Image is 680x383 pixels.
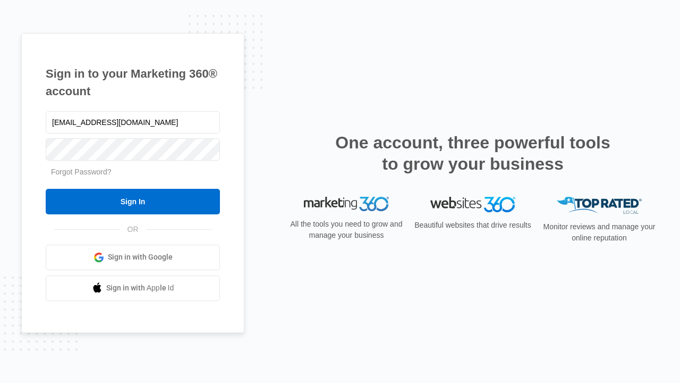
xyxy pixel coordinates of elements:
[287,219,406,241] p: All the tools you need to grow and manage your business
[46,245,220,270] a: Sign in with Google
[46,65,220,100] h1: Sign in to your Marketing 360® account
[106,282,174,294] span: Sign in with Apple Id
[557,197,642,214] img: Top Rated Local
[46,276,220,301] a: Sign in with Apple Id
[430,197,515,212] img: Websites 360
[120,224,146,235] span: OR
[51,168,112,176] a: Forgot Password?
[46,111,220,134] input: Email
[304,197,389,212] img: Marketing 360
[540,221,659,244] p: Monitor reviews and manage your online reputation
[413,220,532,231] p: Beautiful websites that drive results
[332,132,614,174] h2: One account, three powerful tools to grow your business
[108,252,173,263] span: Sign in with Google
[46,189,220,214] input: Sign In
